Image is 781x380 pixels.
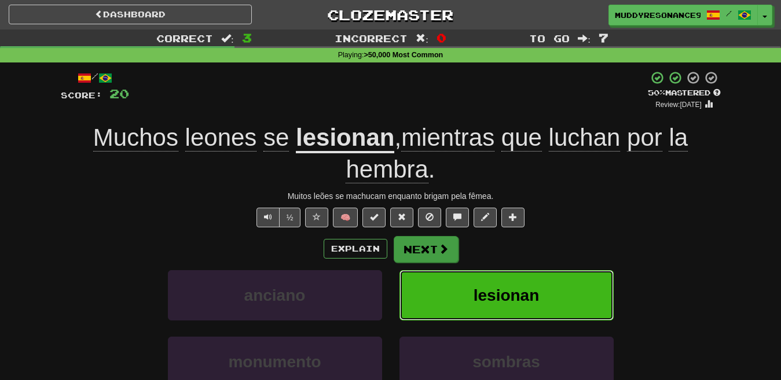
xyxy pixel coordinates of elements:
button: Favorite sentence (alt+f) [305,208,328,227]
span: monumento [228,353,321,371]
span: MuddyResonance9166 [615,10,701,20]
span: : [221,34,234,43]
span: se [263,124,289,152]
button: Play sentence audio (ctl+space) [256,208,280,227]
div: Muitos leões se machucam enquanto brigam pela fêmea. [61,190,721,202]
div: Text-to-speech controls [254,208,301,227]
button: ½ [279,208,301,227]
a: MuddyResonance9166 / [608,5,758,25]
span: 50 % [648,88,665,97]
button: Edit sentence (alt+d) [474,208,497,227]
span: Muchos [93,124,178,152]
span: leones [185,124,257,152]
button: 🧠 [333,208,358,227]
span: , . [346,124,688,183]
strong: >50,000 Most Common [364,51,443,59]
span: : [416,34,428,43]
span: To go [529,32,570,44]
u: lesionan [296,124,394,153]
button: Explain [324,239,387,259]
span: anciano [244,286,306,304]
span: Correct [156,32,213,44]
button: Next [394,236,459,263]
span: por [627,124,662,152]
span: la [669,124,688,152]
span: 20 [109,86,129,101]
span: 3 [242,31,252,45]
span: : [578,34,591,43]
span: luchan [549,124,621,152]
span: que [501,124,542,152]
button: Discuss sentence (alt+u) [446,208,469,227]
span: hembra [346,156,428,183]
button: Set this sentence to 100% Mastered (alt+m) [362,208,386,227]
button: lesionan [399,270,614,320]
span: 0 [437,31,446,45]
span: 7 [599,31,608,45]
span: Incorrect [335,32,408,44]
span: / [726,9,732,17]
span: sombras [472,353,540,371]
a: Dashboard [9,5,252,24]
button: Ignore sentence (alt+i) [418,208,441,227]
button: Reset to 0% Mastered (alt+r) [390,208,413,227]
span: lesionan [474,286,540,304]
div: / [61,71,129,85]
button: Add to collection (alt+a) [501,208,525,227]
span: mientras [401,124,494,152]
a: Clozemaster [269,5,512,25]
small: Review: [DATE] [655,101,702,109]
button: anciano [168,270,382,320]
div: Mastered [648,88,721,98]
span: Score: [61,90,102,100]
